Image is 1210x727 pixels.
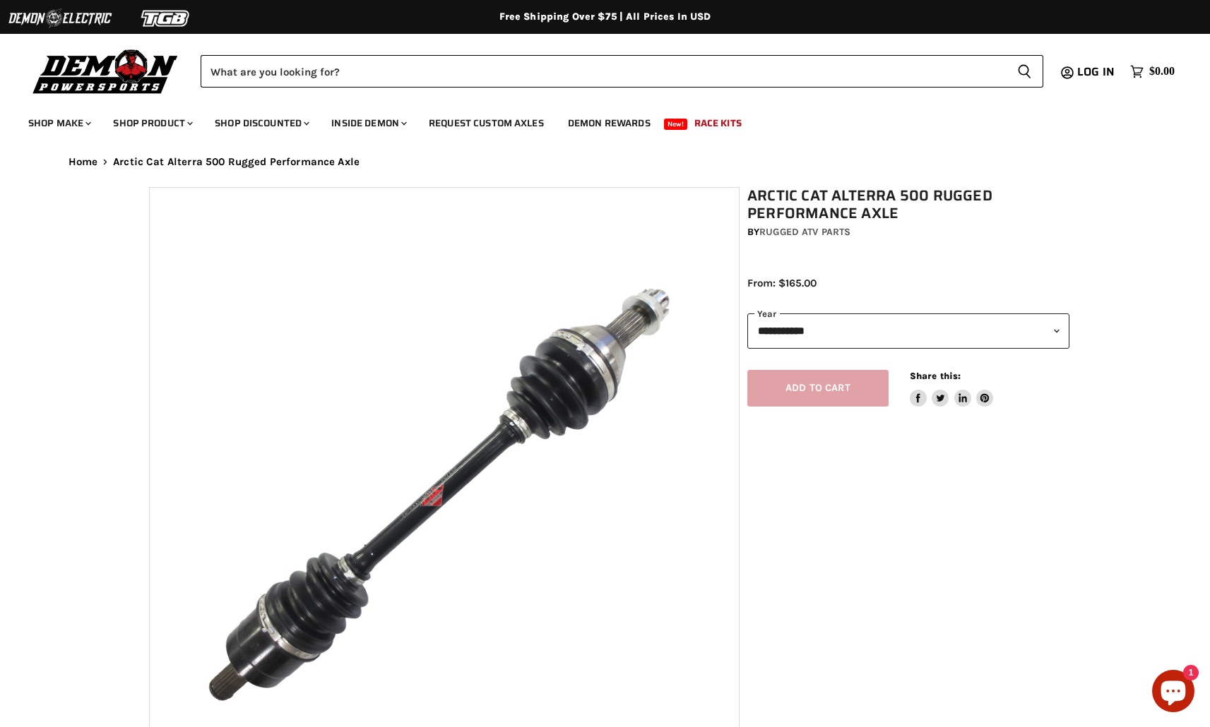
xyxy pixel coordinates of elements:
[201,55,1043,88] form: Product
[1006,55,1043,88] button: Search
[747,187,1069,222] h1: Arctic Cat Alterra 500 Rugged Performance Axle
[1077,63,1115,80] span: Log in
[1123,61,1182,82] a: $0.00
[747,224,1069,240] div: by
[28,46,183,96] img: Demon Powersports
[747,313,1069,348] select: year
[113,5,219,32] img: TGB Logo 2
[910,371,961,381] span: Share this:
[113,156,360,168] span: Arctic Cat Alterra 500 Rugged Performance Axle
[7,5,113,32] img: Demon Electric Logo 2
[747,277,817,289] span: From: $165.00
[557,109,661,138] a: Demon Rewards
[910,370,994,407] aside: Share this:
[1149,65,1175,78] span: $0.00
[18,109,100,138] a: Shop Make
[321,109,415,138] a: Inside Demon
[18,103,1171,138] ul: Main menu
[1071,66,1123,78] a: Log in
[69,156,98,168] a: Home
[684,109,752,138] a: Race Kits
[418,109,554,138] a: Request Custom Axles
[204,109,318,138] a: Shop Discounted
[664,119,688,130] span: New!
[201,55,1006,88] input: Search
[759,226,850,238] a: Rugged ATV Parts
[102,109,201,138] a: Shop Product
[40,11,1170,23] div: Free Shipping Over $75 | All Prices In USD
[40,156,1170,168] nav: Breadcrumbs
[1148,670,1199,716] inbox-online-store-chat: Shopify online store chat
